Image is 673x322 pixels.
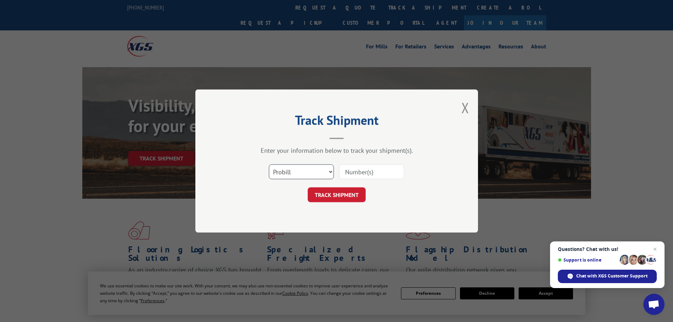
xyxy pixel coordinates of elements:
[339,164,404,179] input: Number(s)
[308,187,366,202] button: TRACK SHIPMENT
[576,273,648,279] span: Chat with XGS Customer Support
[558,246,657,252] span: Questions? Chat with us!
[231,146,443,154] div: Enter your information below to track your shipment(s).
[461,98,469,117] button: Close modal
[558,270,657,283] div: Chat with XGS Customer Support
[231,115,443,129] h2: Track Shipment
[558,257,617,263] span: Support is online
[651,245,659,253] span: Close chat
[643,294,665,315] div: Open chat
